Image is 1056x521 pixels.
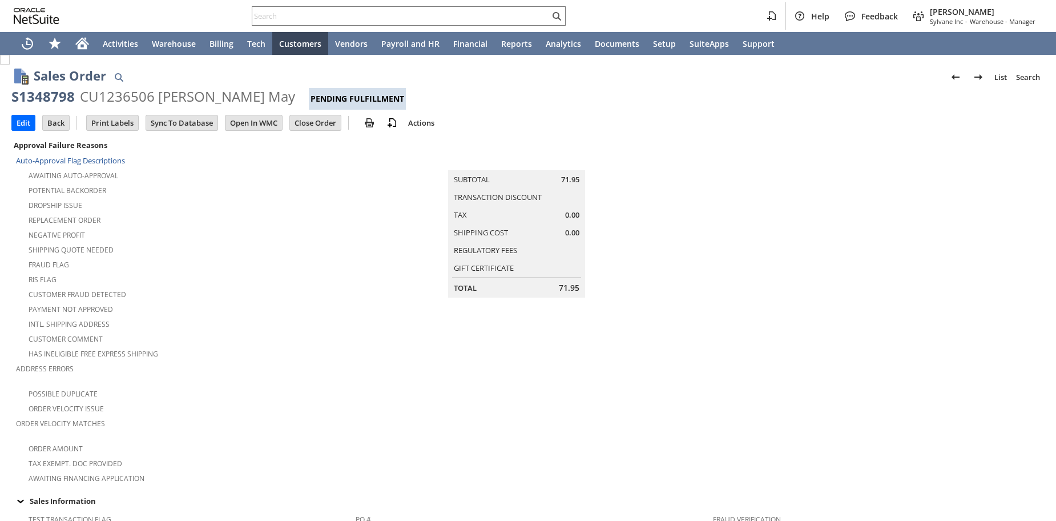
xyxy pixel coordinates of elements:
[29,334,103,344] a: Customer Comment
[29,290,126,299] a: Customer Fraud Detected
[103,38,138,49] span: Activities
[646,32,683,55] a: Setup
[328,32,374,55] a: Vendors
[970,17,1035,26] span: Warehouse - Manager
[41,32,68,55] div: Shortcuts
[972,70,985,84] img: Next
[29,404,104,414] a: Order Velocity Issue
[48,37,62,50] svg: Shortcuts
[930,17,963,26] span: Sylvane Inc
[29,230,85,240] a: Negative Profit
[29,349,158,359] a: Has Ineligible Free Express Shipping
[385,116,399,130] img: add-record.svg
[494,32,539,55] a: Reports
[80,87,295,106] div: CU1236506 [PERSON_NAME] May
[561,174,579,185] span: 71.95
[29,171,118,181] a: Awaiting Auto-Approval
[683,32,736,55] a: SuiteApps
[112,70,126,84] img: Quick Find
[811,11,829,22] span: Help
[11,494,1040,508] div: Sales Information
[404,118,439,128] a: Actions
[279,38,321,49] span: Customers
[145,32,203,55] a: Warehouse
[374,32,446,55] a: Payroll and HR
[203,32,240,55] a: Billing
[29,275,57,284] a: RIS flag
[11,494,1045,508] td: Sales Information
[29,201,82,210] a: Dropship Issue
[290,115,341,130] input: Close Order
[454,192,542,202] a: Transaction Discount
[559,282,579,294] span: 71.95
[209,38,233,49] span: Billing
[152,38,196,49] span: Warehouse
[454,263,514,273] a: Gift Certificate
[653,38,676,49] span: Setup
[146,115,217,130] input: Sync To Database
[930,6,1035,17] span: [PERSON_NAME]
[29,186,106,195] a: Potential Backorder
[11,138,351,153] div: Approval Failure Reasons
[43,115,69,130] input: Back
[75,37,89,50] svg: Home
[588,32,646,55] a: Documents
[454,227,508,238] a: Shipping Cost
[29,389,98,399] a: Possible Duplicate
[14,32,41,55] a: Recent Records
[12,115,35,130] input: Edit
[21,37,34,50] svg: Recent Records
[539,32,588,55] a: Analytics
[16,419,105,428] a: Order Velocity Matches
[690,38,729,49] span: SuiteApps
[595,38,639,49] span: Documents
[16,155,125,166] a: Auto-Approval Flag Descriptions
[247,38,265,49] span: Tech
[225,115,282,130] input: Open In WMC
[453,38,487,49] span: Financial
[29,245,114,255] a: Shipping Quote Needed
[990,68,1011,86] a: List
[861,11,898,22] span: Feedback
[309,88,406,110] div: Pending Fulfillment
[29,319,110,329] a: Intl. Shipping Address
[965,17,968,26] span: -
[546,38,581,49] span: Analytics
[68,32,96,55] a: Home
[96,32,145,55] a: Activities
[29,459,122,468] a: Tax Exempt. Doc Provided
[565,210,579,221] span: 0.00
[252,9,550,23] input: Search
[29,474,144,483] a: Awaiting Financing Application
[29,304,113,314] a: Payment not approved
[446,32,494,55] a: Financial
[454,245,517,255] a: Regulatory Fees
[381,38,440,49] span: Payroll and HR
[240,32,272,55] a: Tech
[501,38,532,49] span: Reports
[11,87,75,106] div: S1348798
[335,38,368,49] span: Vendors
[949,70,962,84] img: Previous
[362,116,376,130] img: print.svg
[29,444,83,454] a: Order Amount
[565,227,579,238] span: 0.00
[34,66,106,85] h1: Sales Order
[16,364,74,374] a: Address Errors
[29,215,100,225] a: Replacement Order
[29,260,69,270] a: Fraud Flag
[87,115,138,130] input: Print Labels
[454,283,477,293] a: Total
[1011,68,1045,86] a: Search
[448,152,585,170] caption: Summary
[454,210,467,220] a: Tax
[743,38,775,49] span: Support
[736,32,781,55] a: Support
[454,174,490,185] a: Subtotal
[550,9,563,23] svg: Search
[14,8,59,24] svg: logo
[272,32,328,55] a: Customers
